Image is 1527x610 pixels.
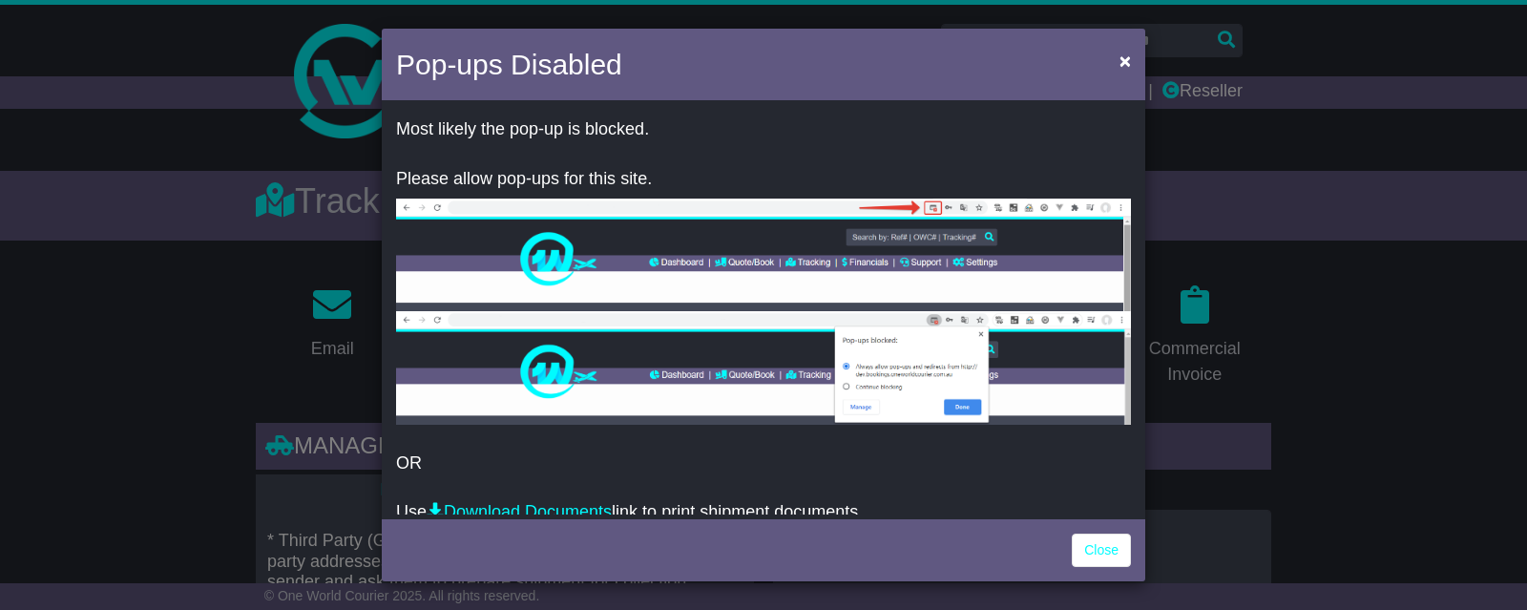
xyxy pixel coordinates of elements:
a: Download Documents [427,502,612,521]
p: Use link to print shipment documents. [396,502,1131,523]
a: Close [1072,534,1131,567]
h4: Pop-ups Disabled [396,43,622,86]
span: × [1119,50,1131,72]
button: Close [1110,41,1140,80]
img: allow-popup-1.png [396,199,1131,311]
p: Most likely the pop-up is blocked. [396,119,1131,140]
p: Please allow pop-ups for this site. [396,169,1131,190]
img: allow-popup-2.png [396,311,1131,425]
div: OR [382,105,1145,515]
